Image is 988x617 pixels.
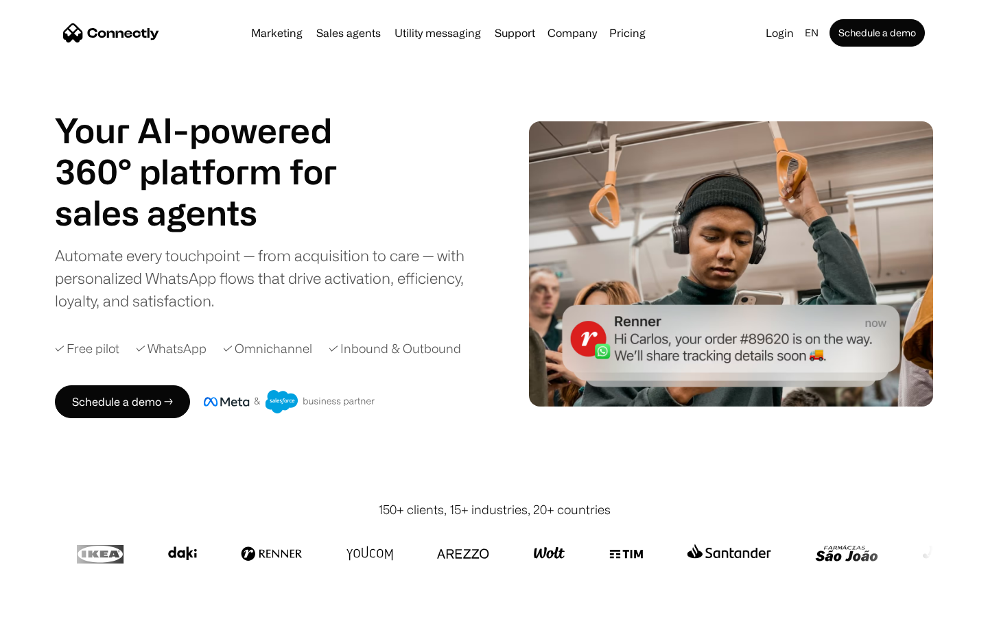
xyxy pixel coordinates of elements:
[55,339,119,358] div: ✓ Free pilot
[27,593,82,612] ul: Language list
[489,27,541,38] a: Support
[830,19,925,47] a: Schedule a demo
[389,27,486,38] a: Utility messaging
[55,244,487,312] div: Automate every touchpoint — from acquisition to care — with personalized WhatsApp flows that driv...
[378,500,611,519] div: 150+ clients, 15+ industries, 20+ countries
[55,385,190,418] a: Schedule a demo →
[136,339,207,358] div: ✓ WhatsApp
[604,27,651,38] a: Pricing
[55,192,370,233] h1: sales agents
[55,110,370,192] h1: Your AI-powered 360° platform for
[548,23,597,43] div: Company
[223,339,312,358] div: ✓ Omnichannel
[311,27,386,38] a: Sales agents
[14,592,82,612] aside: Language selected: English
[760,23,799,43] a: Login
[204,390,375,413] img: Meta and Salesforce business partner badge.
[805,23,819,43] div: en
[246,27,308,38] a: Marketing
[329,339,461,358] div: ✓ Inbound & Outbound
